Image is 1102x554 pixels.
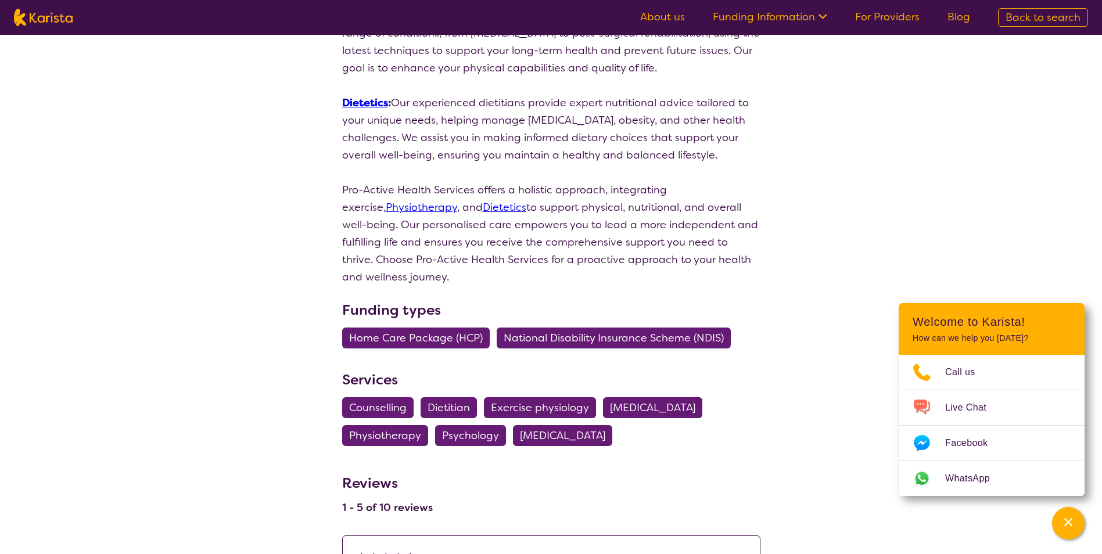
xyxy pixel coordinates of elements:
a: National Disability Insurance Scheme (NDIS) [497,331,738,345]
button: Channel Menu [1052,507,1085,539]
span: Call us [945,364,989,381]
a: Physiotherapy [342,429,435,443]
h4: 1 - 5 of 10 reviews [342,501,433,515]
span: WhatsApp [945,470,1004,487]
a: About us [640,10,685,24]
a: Psychology [435,429,513,443]
h2: Welcome to Karista! [913,315,1071,329]
span: Home Care Package (HCP) [349,328,483,348]
h3: Reviews [342,467,433,494]
span: National Disability Insurance Scheme (NDIS) [504,328,724,348]
p: Our experienced dietitians provide expert nutritional advice tailored to your unique needs, helpi... [342,94,760,164]
span: Facebook [945,434,1002,452]
a: Web link opens in a new tab. [899,461,1085,496]
a: Blog [947,10,970,24]
a: Funding Information [713,10,827,24]
p: Pro-Active Health Services offers a holistic approach, integrating exercise, , and to support phy... [342,181,760,286]
h3: Funding types [342,300,760,321]
span: Back to search [1006,10,1081,24]
span: Counselling [349,397,407,418]
a: Back to search [998,8,1088,27]
a: Home Care Package (HCP) [342,331,497,345]
span: Physiotherapy [349,425,421,446]
img: Karista logo [14,9,73,26]
ul: Choose channel [899,355,1085,496]
p: How can we help you [DATE]? [913,333,1071,343]
span: Exercise physiology [491,397,589,418]
a: Dietetics [342,96,388,110]
a: Counselling [342,401,421,415]
a: Dietitian [421,401,484,415]
a: Dietetics [483,200,526,214]
a: For Providers [855,10,920,24]
span: [MEDICAL_DATA] [610,397,695,418]
span: Psychology [442,425,499,446]
a: [MEDICAL_DATA] [513,429,619,443]
span: Live Chat [945,399,1000,416]
a: [MEDICAL_DATA] [603,401,709,415]
a: Physiotherapy [386,200,457,214]
div: Channel Menu [899,303,1085,496]
span: [MEDICAL_DATA] [520,425,605,446]
a: Exercise physiology [484,401,603,415]
strong: : [342,96,391,110]
span: Dietitian [428,397,470,418]
h3: Services [342,369,760,390]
